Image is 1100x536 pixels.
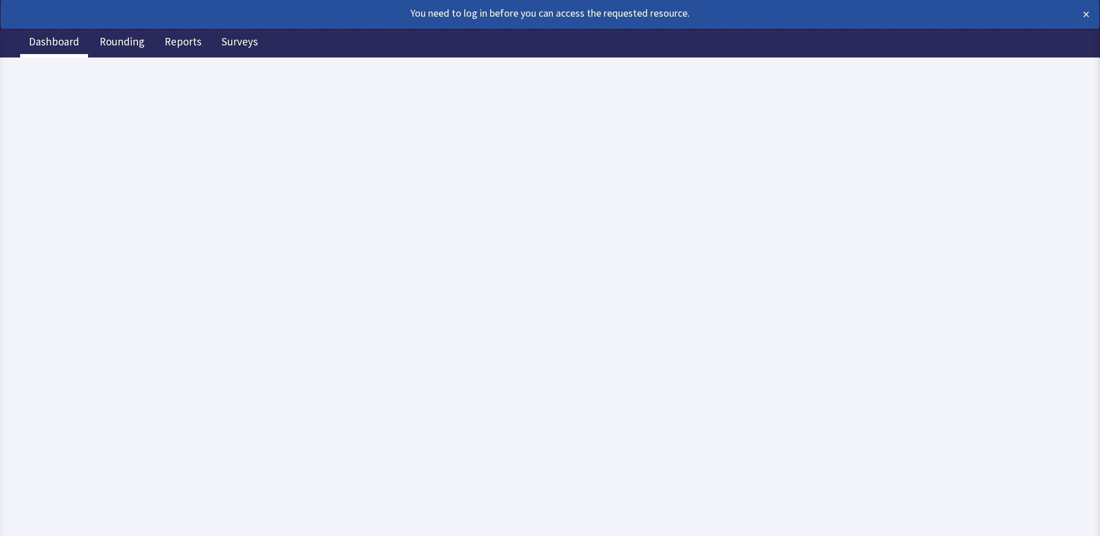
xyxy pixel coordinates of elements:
a: Dashboard [20,29,88,58]
a: Rounding [91,29,153,58]
button: × [1083,5,1090,24]
a: Surveys [213,29,266,58]
a: Reports [156,29,210,58]
div: You need to log in before you can access the requested resource. [10,5,981,21]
